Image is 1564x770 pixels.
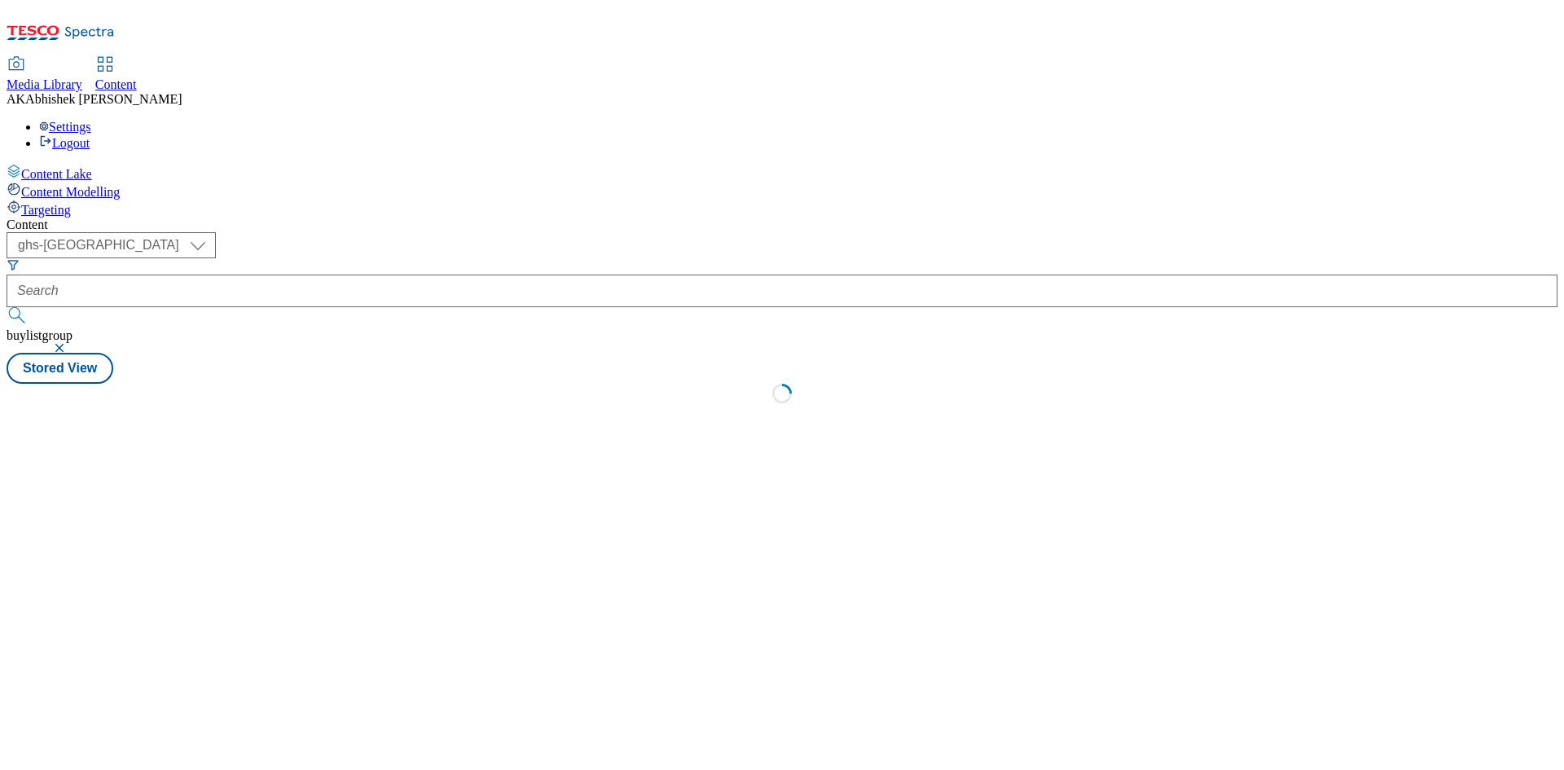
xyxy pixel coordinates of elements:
span: Content Modelling [21,185,120,199]
button: Stored View [7,353,113,384]
div: Content [7,218,1557,232]
span: Targeting [21,203,71,217]
a: Media Library [7,58,82,92]
svg: Search Filters [7,258,20,271]
span: Abhishek [PERSON_NAME] [25,92,182,106]
a: Content Lake [7,164,1557,182]
a: Logout [39,136,90,150]
a: Settings [39,120,91,134]
a: Content [95,58,137,92]
a: Targeting [7,200,1557,218]
input: Search [7,275,1557,307]
span: buylistgroup [7,328,72,342]
a: Content Modelling [7,182,1557,200]
span: AK [7,92,25,106]
span: Content Lake [21,167,92,181]
span: Content [95,77,137,91]
span: Media Library [7,77,82,91]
